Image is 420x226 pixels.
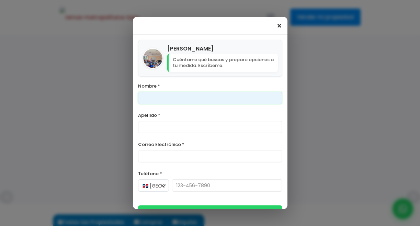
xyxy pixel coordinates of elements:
[167,44,278,53] h4: [PERSON_NAME]
[172,179,282,192] input: 123-456-7890
[143,49,162,68] img: Adrian Reyes
[138,82,282,90] label: Nombre *
[138,111,282,120] label: Apellido *
[138,140,282,149] label: Correo Electrónico *
[138,205,282,219] button: Iniciar Conversación
[276,22,282,30] span: ×
[167,54,278,72] p: Cuéntame qué buscas y preparo opciones a tu medida. Escríbeme.
[138,169,282,178] label: Teléfono *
